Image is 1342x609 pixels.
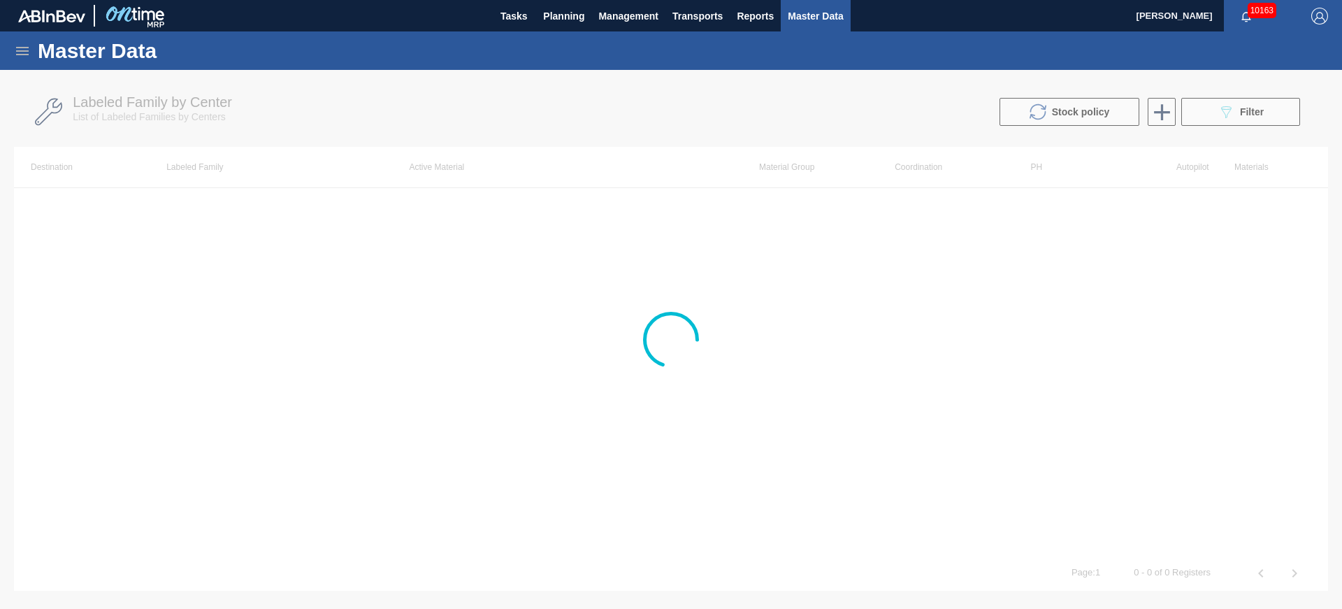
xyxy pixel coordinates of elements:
[672,8,723,24] span: Transports
[788,8,843,24] span: Master Data
[18,10,85,22] img: TNhmsLtSVTkK8tSr43FrP2fwEKptu5GPRR3wAAAABJRU5ErkJggg==
[1248,3,1276,18] span: 10163
[737,8,774,24] span: Reports
[598,8,658,24] span: Management
[498,8,529,24] span: Tasks
[1224,6,1269,26] button: Notifications
[543,8,584,24] span: Planning
[1311,8,1328,24] img: Logout
[38,43,286,59] h1: Master Data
